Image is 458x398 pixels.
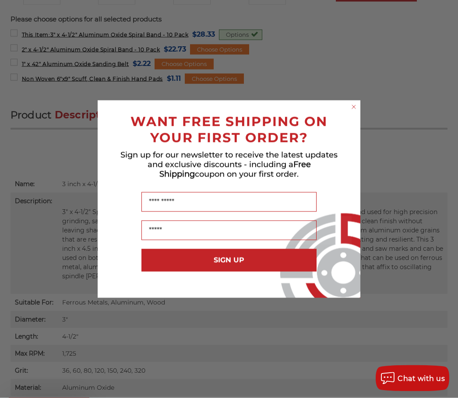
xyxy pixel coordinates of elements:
[349,103,358,111] button: Close dialog
[130,114,328,146] span: WANT FREE SHIPPING ON YOUR FIRST ORDER?
[159,160,311,179] span: Free Shipping
[141,221,317,240] input: Email
[398,374,445,383] span: Chat with us
[141,249,317,272] button: SIGN UP
[120,150,338,179] span: Sign up for our newsletter to receive the latest updates and exclusive discounts - including a co...
[376,365,449,391] button: Chat with us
